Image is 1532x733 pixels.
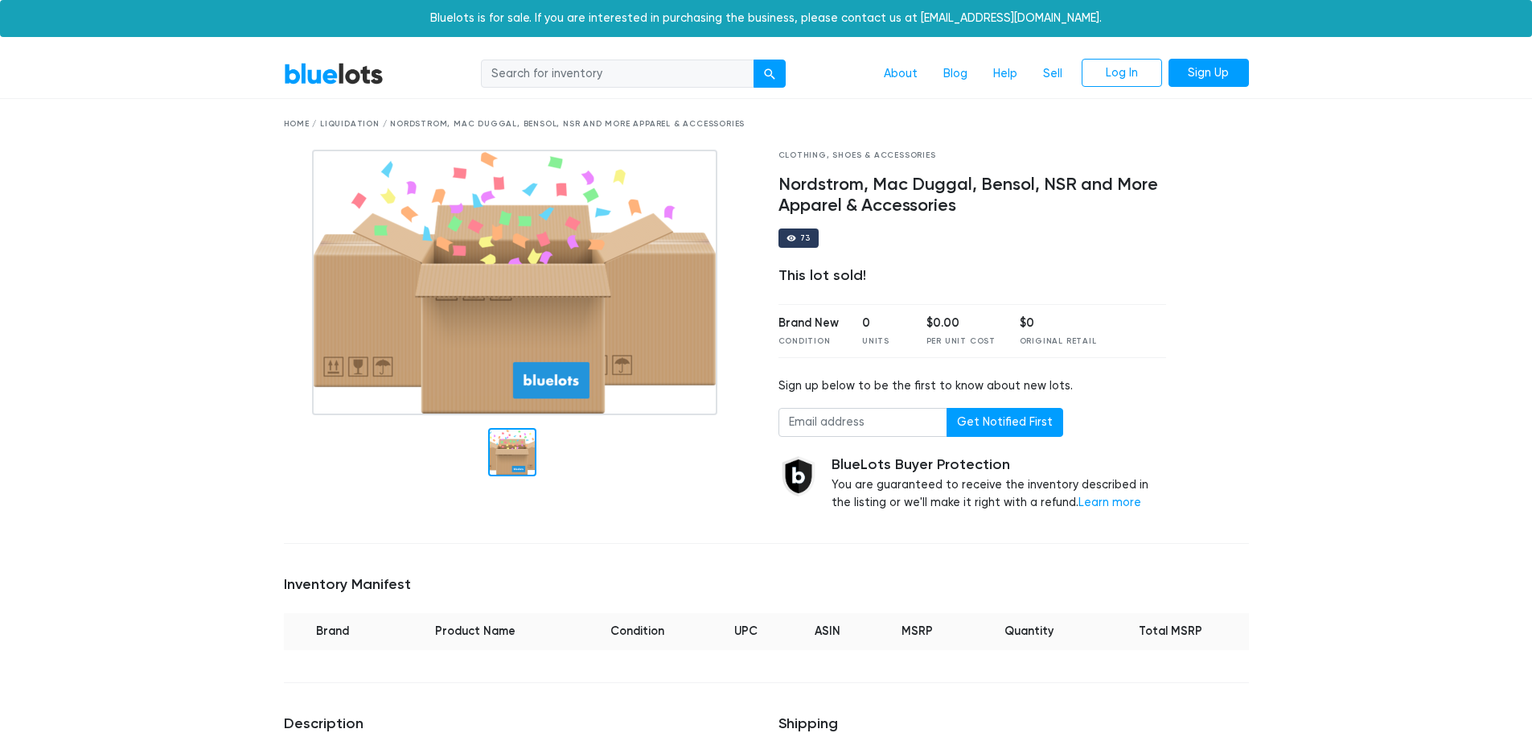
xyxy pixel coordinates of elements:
a: Log In [1082,59,1162,88]
h5: BlueLots Buyer Protection [832,456,1167,474]
button: Get Notified First [947,408,1063,437]
th: Brand [284,613,382,650]
h4: Nordstrom, Mac Duggal, Bensol, NSR and More Apparel & Accessories [778,175,1167,216]
th: UPC [706,613,786,650]
a: Help [980,59,1030,89]
input: Email address [778,408,947,437]
a: About [871,59,930,89]
div: Condition [778,336,839,348]
div: You are guaranteed to receive the inventory described in the listing or we'll make it right with ... [832,456,1167,512]
a: Sell [1030,59,1075,89]
div: Sign up below to be the first to know about new lots. [778,377,1167,395]
div: 73 [800,234,811,242]
h5: Description [284,715,754,733]
div: 0 [862,315,902,332]
th: Condition [569,613,706,650]
div: Clothing, Shoes & Accessories [778,150,1167,162]
div: This lot sold! [778,267,1167,285]
input: Search for inventory [481,60,754,89]
th: MSRP [870,613,965,650]
div: Units [862,336,902,348]
a: Sign Up [1169,59,1249,88]
th: Total MSRP [1093,613,1248,650]
img: buyer_protection_shield-3b65640a83011c7d3ede35a8e5a80bfdfaa6a97447f0071c1475b91a4b0b3d01.png [778,456,819,496]
th: Product Name [381,613,569,650]
div: Original Retail [1020,336,1097,348]
th: ASIN [786,613,870,650]
th: Quantity [965,613,1093,650]
a: BlueLots [284,62,384,85]
img: box_graphic.png [312,150,717,415]
div: $0.00 [926,315,996,332]
div: Home / Liquidation / Nordstrom, Mac Duggal, Bensol, NSR and More Apparel & Accessories [284,118,1249,130]
a: Blog [930,59,980,89]
div: Brand New [778,315,839,332]
a: Learn more [1078,496,1141,509]
h5: Inventory Manifest [284,576,1249,594]
div: Per Unit Cost [926,336,996,348]
h5: Shipping [778,715,1249,733]
div: $0 [1020,315,1097,332]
